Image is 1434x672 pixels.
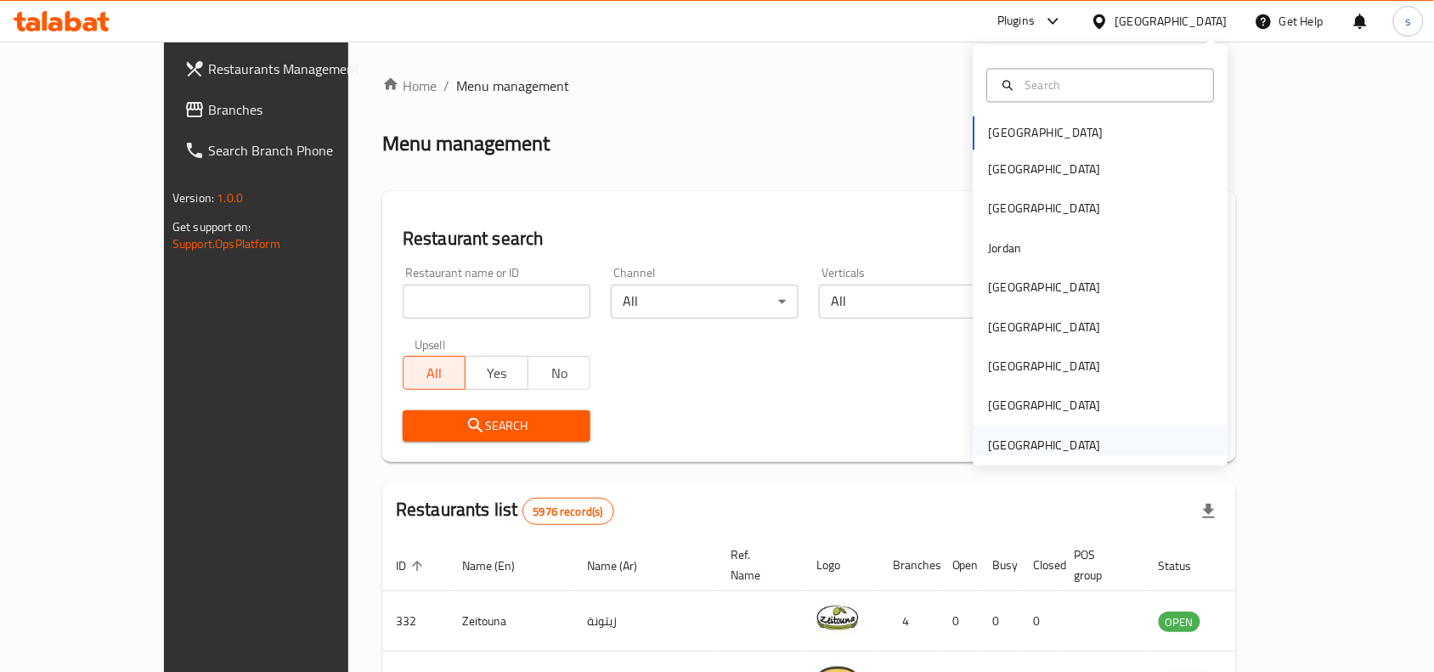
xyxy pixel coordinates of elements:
[449,591,573,652] td: Zeitouna
[415,339,446,351] label: Upsell
[382,130,550,157] h2: Menu management
[819,285,1007,319] div: All
[1159,556,1214,576] span: Status
[1020,539,1061,591] th: Closed
[171,130,404,171] a: Search Branch Phone
[803,539,879,591] th: Logo
[443,76,449,96] li: /
[816,596,859,639] img: Zeitouna
[989,239,1022,257] div: Jordan
[989,200,1101,218] div: [GEOGRAPHIC_DATA]
[879,591,939,652] td: 4
[465,356,528,390] button: Yes
[989,161,1101,179] div: [GEOGRAPHIC_DATA]
[980,591,1020,652] td: 0
[989,318,1101,336] div: [GEOGRAPHIC_DATA]
[217,187,243,209] span: 1.0.0
[989,279,1101,297] div: [GEOGRAPHIC_DATA]
[403,356,466,390] button: All
[731,545,782,585] span: Ref. Name
[1019,76,1204,94] input: Search
[535,361,584,386] span: No
[208,140,390,161] span: Search Branch Phone
[989,397,1101,415] div: [GEOGRAPHIC_DATA]
[462,556,537,576] span: Name (En)
[939,591,980,652] td: 0
[1075,545,1125,585] span: POS group
[980,539,1020,591] th: Busy
[997,11,1035,31] div: Plugins
[403,285,590,319] input: Search for restaurant name or ID..
[208,59,390,79] span: Restaurants Management
[172,233,280,255] a: Support.OpsPlatform
[382,591,449,652] td: 332
[528,356,590,390] button: No
[172,187,214,209] span: Version:
[1405,12,1411,31] span: s
[410,361,459,386] span: All
[416,415,577,437] span: Search
[382,76,1236,96] nav: breadcrumb
[573,591,717,652] td: زيتونة
[939,539,980,591] th: Open
[522,498,614,525] div: Total records count
[1159,613,1200,632] span: OPEN
[587,556,659,576] span: Name (Ar)
[403,226,1216,251] h2: Restaurant search
[611,285,799,319] div: All
[1115,12,1228,31] div: [GEOGRAPHIC_DATA]
[382,76,437,96] a: Home
[172,216,251,238] span: Get support on:
[171,48,404,89] a: Restaurants Management
[1188,491,1229,532] div: Export file
[456,76,569,96] span: Menu management
[989,358,1101,376] div: [GEOGRAPHIC_DATA]
[472,361,521,386] span: Yes
[396,556,428,576] span: ID
[403,410,590,442] button: Search
[396,497,614,525] h2: Restaurants list
[1020,591,1061,652] td: 0
[879,539,939,591] th: Branches
[989,436,1101,455] div: [GEOGRAPHIC_DATA]
[208,99,390,120] span: Branches
[523,504,613,520] span: 5976 record(s)
[171,89,404,130] a: Branches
